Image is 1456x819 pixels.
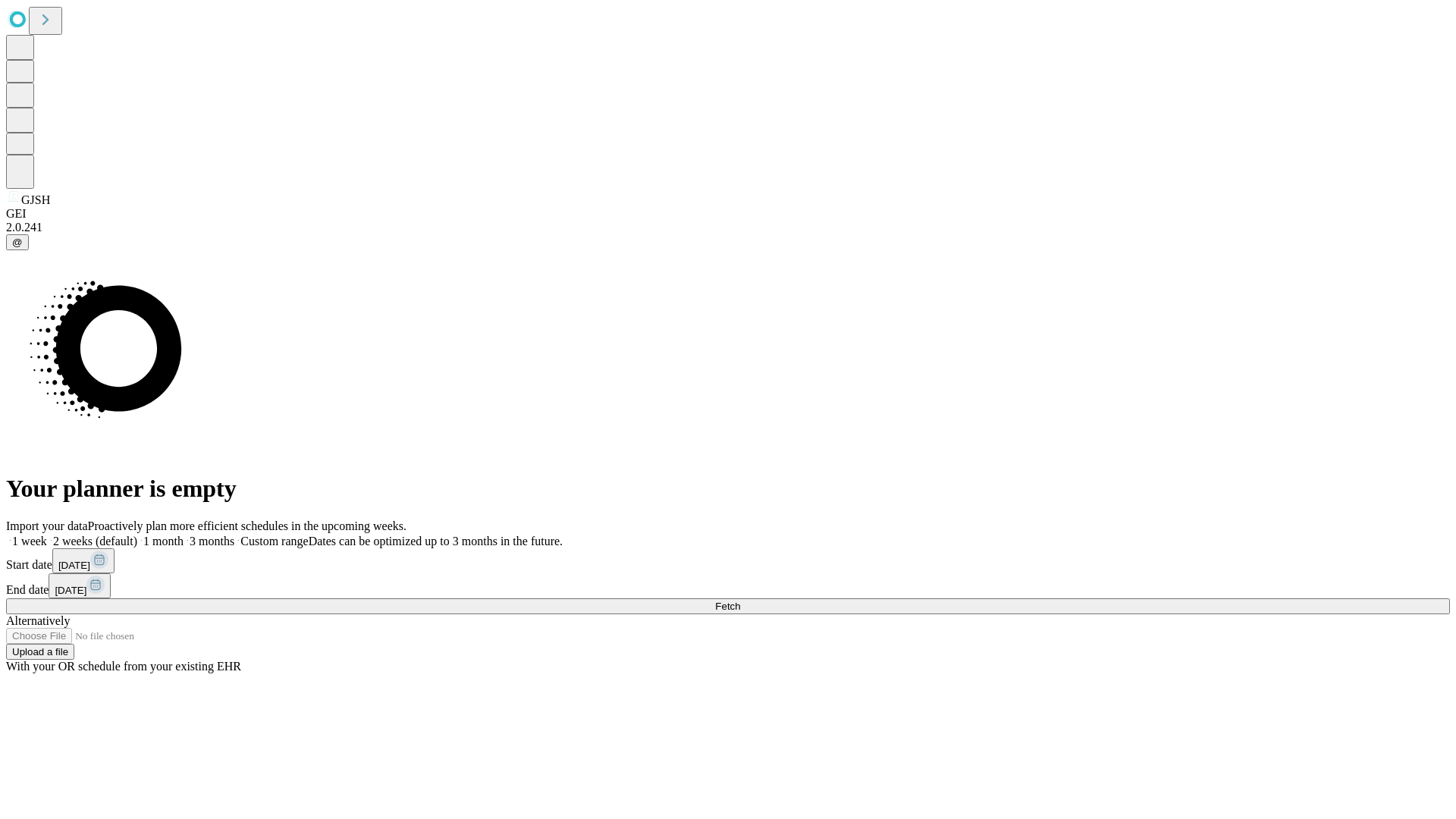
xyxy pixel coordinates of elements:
button: [DATE] [52,548,115,573]
span: @ [12,237,23,248]
button: Fetch [6,598,1450,614]
span: Alternatively [6,614,70,627]
h1: Your planner is empty [6,475,1450,503]
span: Fetch [715,601,740,612]
span: 2 weeks (default) [53,535,137,548]
span: Proactively plan more efficient schedules in the upcoming weeks. [88,519,406,532]
span: 1 week [12,535,47,548]
button: [DATE] [49,573,111,598]
span: Dates can be optimized up to 3 months in the future. [309,535,563,548]
div: GEI [6,207,1450,221]
span: [DATE] [55,585,86,596]
span: Custom range [240,535,308,548]
button: @ [6,234,29,250]
span: 1 month [143,535,184,548]
span: [DATE] [58,560,90,571]
span: Import your data [6,519,88,532]
button: Upload a file [6,644,74,660]
div: 2.0.241 [6,221,1450,234]
span: GJSH [21,193,50,206]
div: Start date [6,548,1450,573]
span: 3 months [190,535,234,548]
div: End date [6,573,1450,598]
span: With your OR schedule from your existing EHR [6,660,241,673]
